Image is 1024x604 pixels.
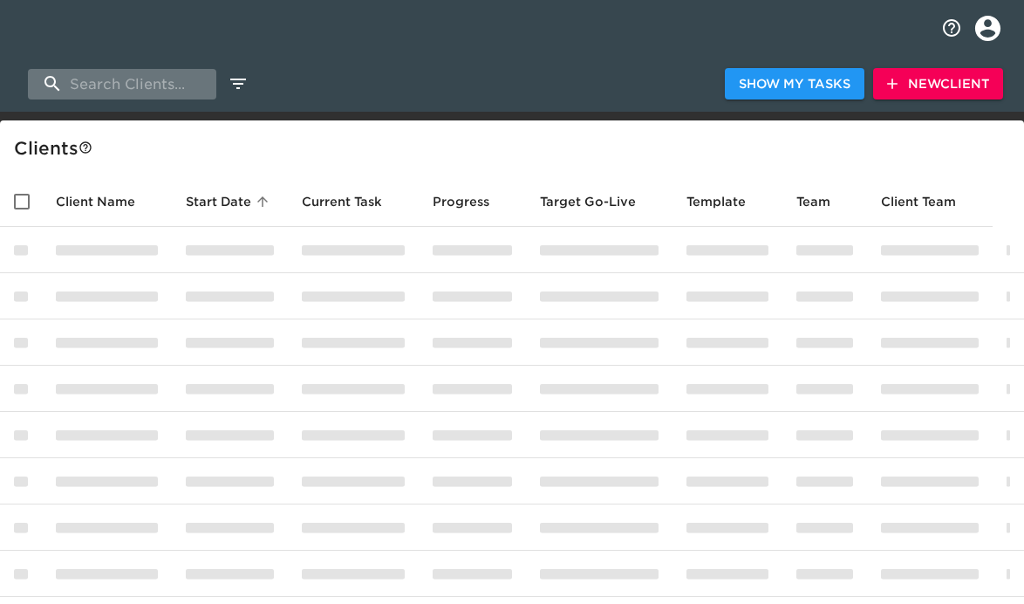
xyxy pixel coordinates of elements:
[302,191,382,212] span: This is the next Task in this Hub that should be completed
[887,73,989,95] span: New Client
[540,191,636,212] span: Calculated based on the start date and the duration of all Tasks contained in this Hub.
[28,69,216,100] input: search
[223,69,253,99] button: edit
[79,141,92,154] svg: This is a list of all of your clients and clients shared with you
[686,191,768,212] span: Template
[14,134,1017,162] div: Client s
[725,68,864,100] button: Show My Tasks
[962,3,1014,54] button: profile
[540,191,659,212] span: Target Go-Live
[56,191,158,212] span: Client Name
[186,191,274,212] span: Start Date
[931,7,973,49] button: notifications
[302,191,405,212] span: Current Task
[796,191,853,212] span: Team
[433,191,512,212] span: Progress
[873,68,1003,100] button: NewClient
[881,191,979,212] span: Client Team
[739,73,850,95] span: Show My Tasks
